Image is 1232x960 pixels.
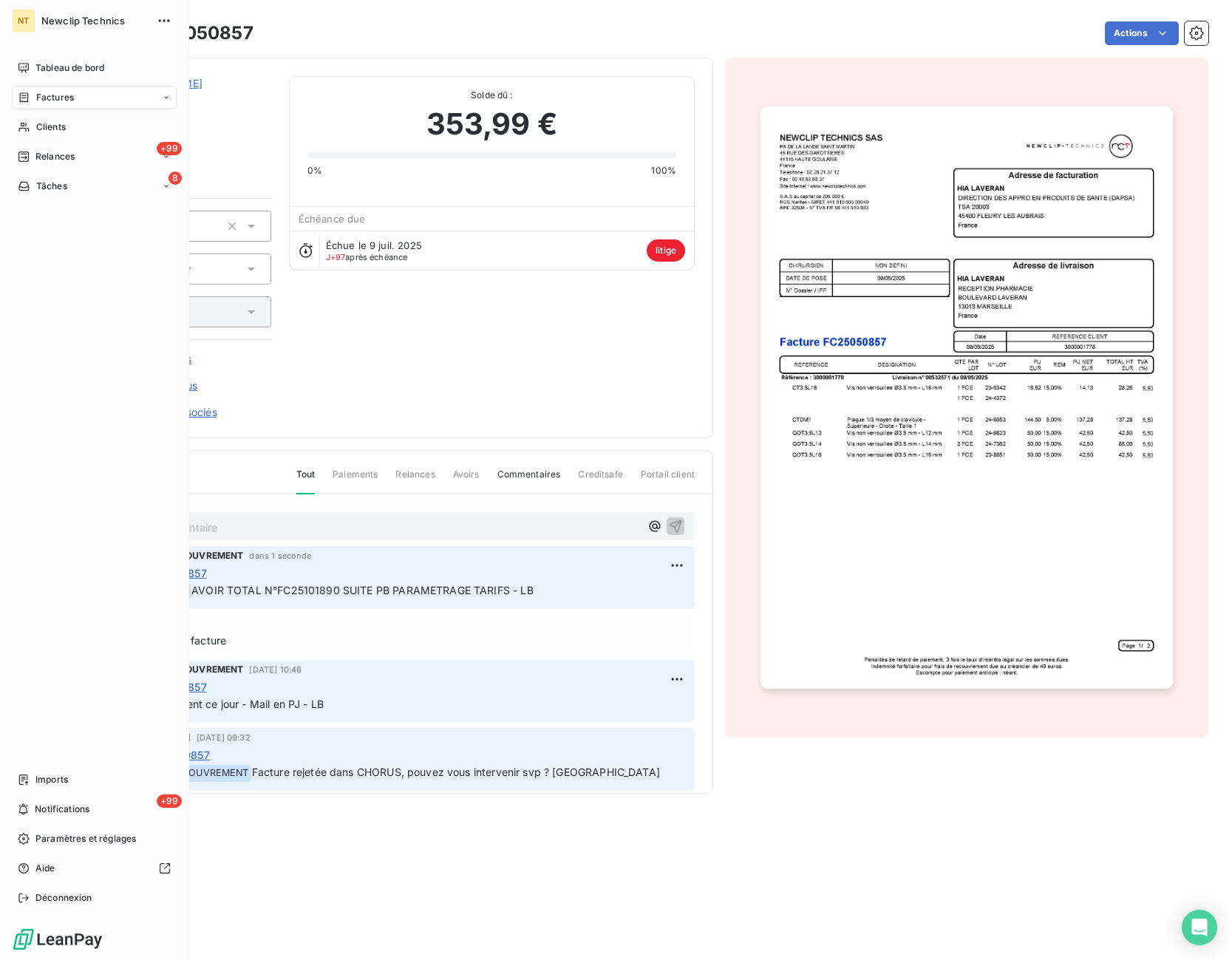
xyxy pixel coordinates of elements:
[1182,910,1217,945] div: Open Intercom Messenger
[169,171,182,185] span: 8
[35,773,68,786] span: Imports
[299,213,366,225] span: Échéance due
[35,832,136,845] span: Paramètres et réglages
[651,164,676,177] span: 100%
[1105,21,1179,45] button: Actions
[12,857,177,880] a: Aide
[578,468,623,493] span: Creditsafe
[12,927,103,951] img: Logo LeanPay
[326,252,346,262] span: J+97
[249,551,311,560] span: dans 1 seconde
[157,794,182,808] span: +99
[12,9,35,33] div: NT
[35,891,92,905] span: Déconnexion
[197,733,251,742] span: [DATE] 09:32
[641,468,695,493] span: Portail client
[326,239,422,251] span: Échue le 9 juil. 2025
[116,94,271,106] span: HIALAVERAN
[395,468,435,493] span: Relances
[307,164,322,177] span: 0%
[35,803,89,816] span: Notifications
[35,862,55,875] span: Aide
[35,150,75,163] span: Relances
[98,698,324,710] span: Mail envoyé au client ce jour - Mail en PJ - LB
[760,106,1172,689] img: invoice_thumbnail
[497,468,561,493] span: Commentaires
[138,20,253,47] h3: FC25050857
[326,253,408,262] span: après échéance
[41,15,148,27] span: Newclip Technics
[307,89,676,102] span: Solde dû :
[647,239,685,262] span: litige
[35,61,104,75] span: Tableau de bord
[453,468,480,493] span: Avoirs
[333,468,378,493] span: Paiements
[191,584,534,596] span: AVOIR TOTAL N°FC25101890 SUITE PB PARAMETRAGE TARIFS - LB
[36,91,74,104] span: Factures
[157,142,182,155] span: +99
[249,665,302,674] span: [DATE] 10:46
[252,766,660,778] span: Facture rejetée dans CHORUS, pouvez vous intervenir svp ? [GEOGRAPHIC_DATA]
[36,120,66,134] span: Clients
[426,102,557,146] span: 353,99 €
[296,468,316,494] span: Tout
[36,180,67,193] span: Tâches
